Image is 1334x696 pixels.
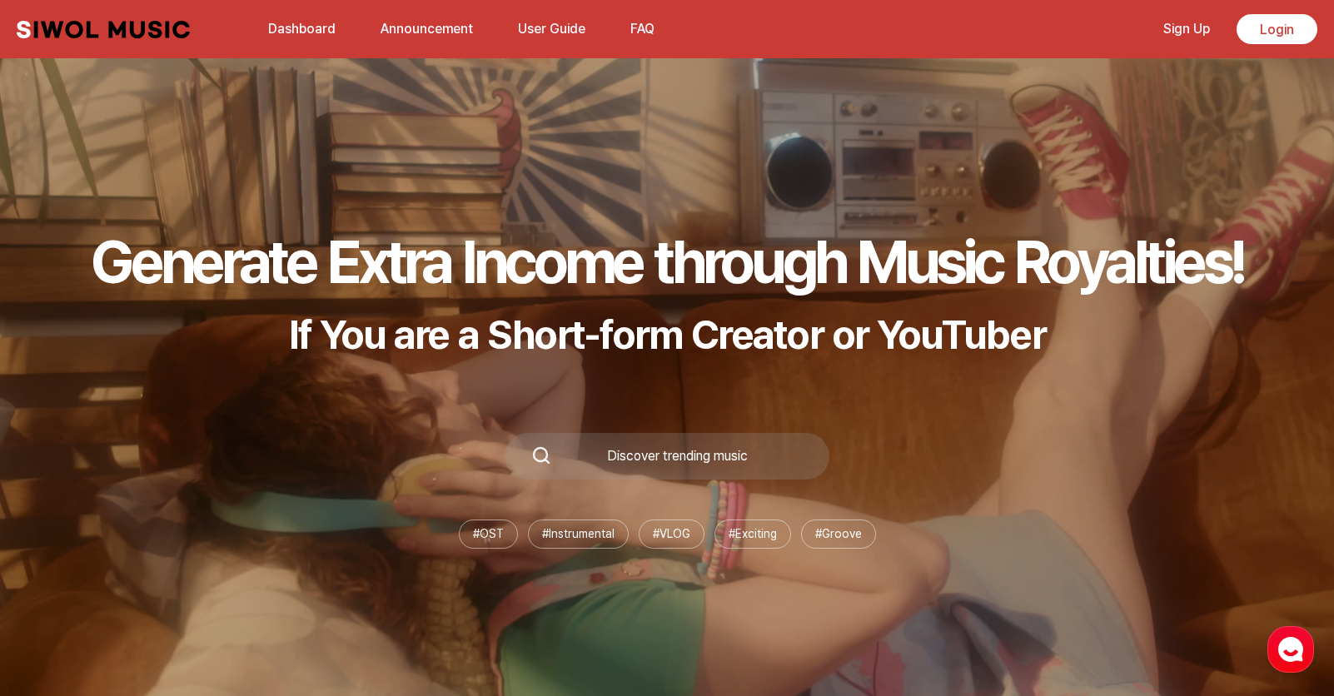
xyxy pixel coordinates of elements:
li: # Groove [801,520,876,549]
li: # Instrumental [528,520,629,549]
a: User Guide [508,11,595,47]
li: # Exciting [714,520,791,549]
p: If You are a Short-form Creator or YouTuber [91,311,1243,359]
li: # OST [459,520,518,549]
a: Login [1237,14,1317,44]
h1: Generate Extra Income through Music Royalties! [91,226,1243,297]
a: Dashboard [258,11,346,47]
a: Sign Up [1153,11,1220,47]
div: Discover trending music [551,450,803,463]
a: Announcement [371,11,483,47]
button: FAQ [620,9,665,49]
li: # VLOG [639,520,704,549]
